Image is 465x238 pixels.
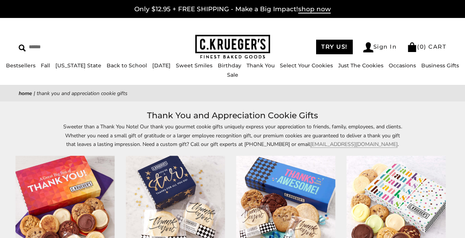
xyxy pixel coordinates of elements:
[41,62,50,69] a: Fall
[280,62,333,69] a: Select Your Cookies
[134,5,331,13] a: Only $12.95 + FREE SHIPPING - Make a Big Impact!shop now
[176,62,212,69] a: Sweet Smiles
[310,141,398,148] a: [EMAIL_ADDRESS][DOMAIN_NAME]
[34,90,35,97] span: |
[19,41,116,53] input: Search
[363,42,397,52] a: Sign In
[298,5,331,13] span: shop now
[19,90,32,97] a: Home
[55,62,101,69] a: [US_STATE] State
[407,42,417,52] img: Bag
[19,89,446,98] nav: breadcrumbs
[338,62,383,69] a: Just The Cookies
[152,62,171,69] a: [DATE]
[421,62,459,69] a: Business Gifts
[316,40,353,54] a: TRY US!
[407,43,446,50] a: (0) CART
[195,35,270,59] img: C.KRUEGER'S
[218,62,241,69] a: Birthday
[37,90,128,97] span: Thank You and Appreciation Cookie Gifts
[247,62,275,69] a: Thank You
[363,42,373,52] img: Account
[61,122,405,148] p: Sweeter than a Thank You Note! Our thank you gourmet cookie gifts uniquely express your appreciat...
[19,45,26,52] img: Search
[389,62,416,69] a: Occasions
[6,62,36,69] a: Bestsellers
[420,43,424,50] span: 0
[107,62,147,69] a: Back to School
[227,71,238,78] a: Sale
[30,109,435,122] h1: Thank You and Appreciation Cookie Gifts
